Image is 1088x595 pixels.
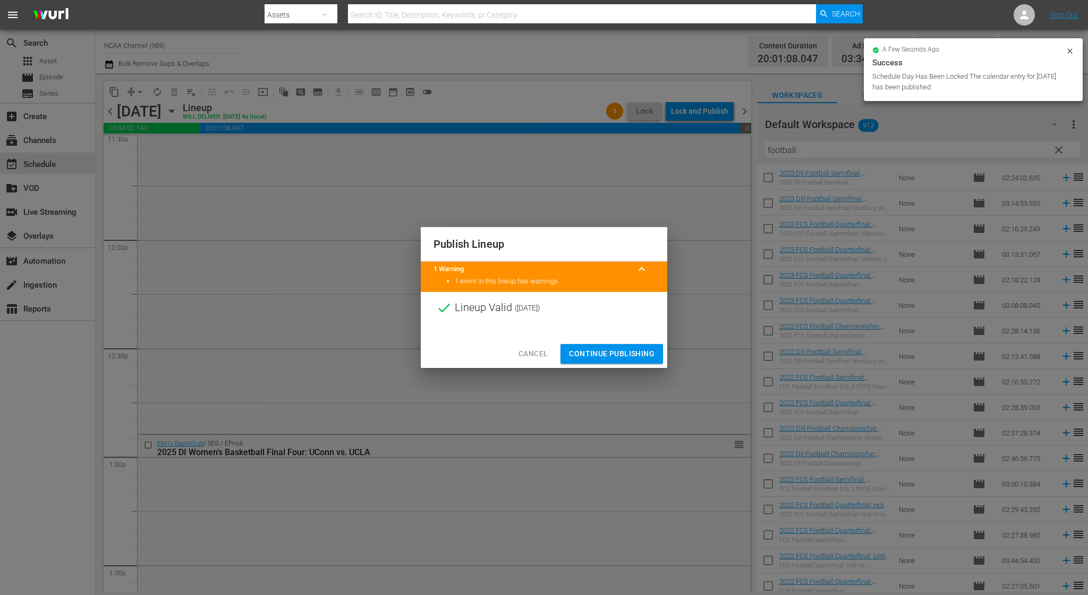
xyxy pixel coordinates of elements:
span: ( [DATE] ) [515,300,540,316]
a: Sign Out [1050,11,1078,19]
div: Lineup Valid [421,292,667,324]
span: a few seconds ago [882,46,939,54]
img: ans4CAIJ8jUAAAAAAAAAAAAAAAAAAAAAAAAgQb4GAAAAAAAAAAAAAAAAAAAAAAAAJMjXAAAAAAAAAAAAAAAAAAAAAAAAgAT5G... [25,3,76,28]
li: 1 event in this lineup has warnings. [455,276,654,287]
button: keyboard_arrow_up [629,256,654,282]
span: keyboard_arrow_up [635,263,648,275]
span: Search [832,4,860,23]
div: Schedule Day Has Been Locked The calendar entry for [DATE] has been published [872,71,1063,93]
div: Success [872,56,1074,69]
h2: Publish Lineup [433,236,654,253]
span: Continue Publishing [569,347,654,361]
title: 1 Warning [433,264,629,274]
span: menu [6,9,19,21]
span: Cancel [518,347,548,361]
button: Cancel [510,344,556,364]
button: Continue Publishing [560,344,663,364]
